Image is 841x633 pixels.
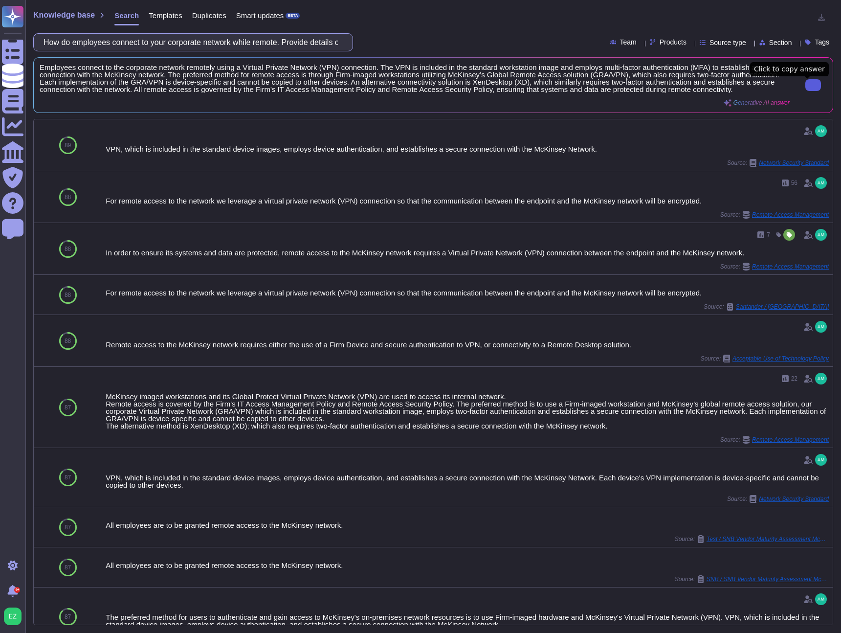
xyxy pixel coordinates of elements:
span: SNB / SNB Vendor Maturity Assessment McKinsey & Company v.1.0 [707,576,829,582]
span: Source: [675,575,829,583]
img: user [815,321,827,333]
span: Duplicates [192,12,226,19]
span: Source: [675,535,829,543]
span: Search [114,12,139,19]
input: Search a question or template... [39,34,343,51]
div: VPN, which is included in the standard device images, employs device authentication, and establis... [106,145,829,153]
img: user [4,608,22,625]
div: For remote access to the network we leverage a virtual private network (VPN) connection so that t... [106,289,829,296]
span: Remote Access Management [752,264,829,270]
span: 87 [65,524,71,530]
span: 88 [65,246,71,252]
img: user [815,373,827,384]
img: user [815,125,827,137]
img: user [815,593,827,605]
div: In order to ensure its systems and data are protected, remote access to the McKinsey network requ... [106,249,829,256]
span: Knowledge base [33,11,95,19]
span: 87 [65,614,71,620]
span: 88 [65,194,71,200]
span: 87 [65,565,71,570]
span: Network Security Standard [759,496,829,502]
span: 89 [65,142,71,148]
span: Remote Access Management [752,212,829,218]
span: Santander / [GEOGRAPHIC_DATA] [736,304,829,310]
img: user [815,177,827,189]
div: 9+ [14,587,20,593]
span: 88 [65,338,71,344]
div: Click to copy answer [750,62,829,76]
span: Team [620,39,637,45]
span: 7 [767,232,770,238]
div: BETA [286,13,300,19]
button: user [2,606,28,627]
span: Source: [720,211,829,219]
span: Source: [701,355,829,362]
span: Source: [727,495,829,503]
span: Acceptable Use of Technology Policy [732,356,829,362]
img: user [815,454,827,466]
span: 87 [65,475,71,480]
div: Remote access to the McKinsey network requires either the use of a Firm Device and secure authent... [106,341,829,348]
span: Test / SNB Vendor Maturity Assessment McKinsey & Company v.1.0 [707,536,829,542]
span: Employees connect to the corporate network remotely using a Virtual Private Network (VPN) connect... [40,64,790,93]
span: Source: [720,436,829,444]
span: Section [769,39,792,46]
span: 88 [65,292,71,298]
div: All employees are to be granted remote access to the McKinsey network. [106,521,829,529]
div: For remote access to the network we leverage a virtual private network (VPN) connection so that t... [106,197,829,204]
img: user [815,229,827,241]
span: Products [660,39,686,45]
span: Remote Access Management [752,437,829,443]
span: Generative AI answer [733,100,790,106]
span: 56 [791,180,797,186]
span: Smart updates [236,12,284,19]
span: 22 [791,376,797,382]
span: Network Security Standard [759,160,829,166]
span: Source: [704,303,829,311]
span: 87 [65,405,71,410]
span: Tags [815,39,829,45]
div: McKinsey imaged workstations and its Global Protect Virtual Private Network (VPN) are used to acc... [106,393,829,430]
span: Source type [709,39,746,46]
span: Source: [727,159,829,167]
span: Source: [720,263,829,271]
div: VPN, which is included in the standard device images, employs device authentication, and establis... [106,474,829,489]
span: Templates [149,12,182,19]
div: All employees are to be granted remote access to the McKinsey network. [106,562,829,569]
div: The preferred method for users to authenticate and gain access to McKinsey's on-premises network ... [106,613,829,628]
